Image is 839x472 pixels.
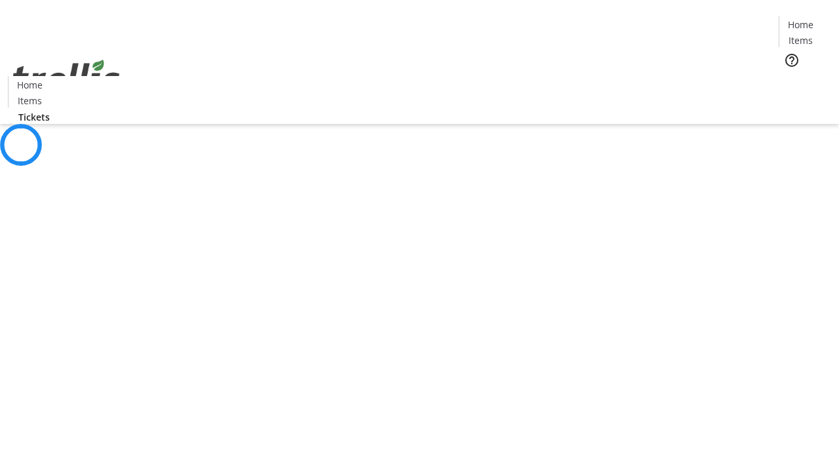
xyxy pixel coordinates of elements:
span: Items [18,94,42,108]
span: Tickets [18,110,50,124]
span: Items [789,33,813,47]
span: Home [788,18,813,31]
a: Home [779,18,821,31]
button: Help [779,47,805,73]
a: Tickets [779,76,831,90]
span: Home [17,78,43,92]
img: Orient E2E Organization qZZYhsQYOi's Logo [8,45,125,111]
a: Items [9,94,50,108]
a: Tickets [8,110,60,124]
a: Home [9,78,50,92]
a: Items [779,33,821,47]
span: Tickets [789,76,821,90]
